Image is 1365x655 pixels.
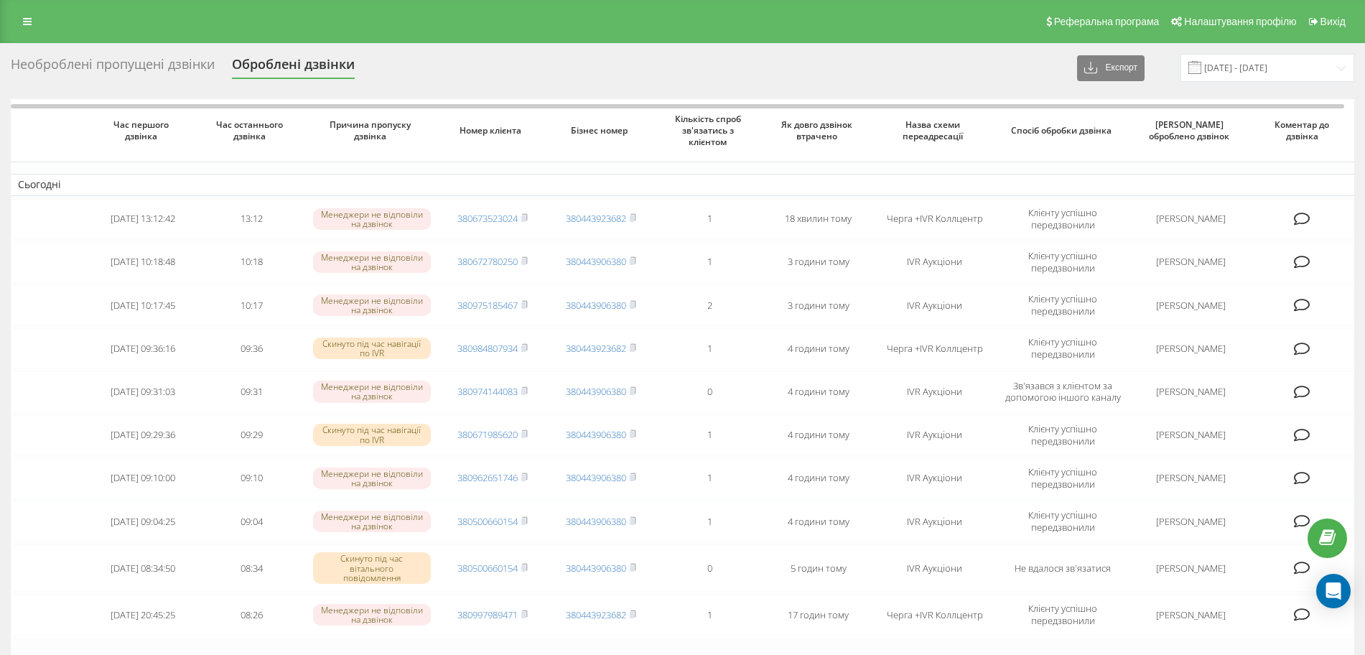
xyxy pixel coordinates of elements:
[197,371,306,412] td: 09:31
[88,328,197,368] td: [DATE] 09:36:16
[656,242,764,282] td: 1
[313,251,430,273] div: Менеджери не відповіли на дзвінок
[88,371,197,412] td: [DATE] 09:31:03
[457,515,518,528] a: 380500660154
[313,468,430,489] div: Менеджери не відповіли на дзвінок
[885,119,984,141] span: Назва схеми переадресації
[88,544,197,592] td: [DATE] 08:34:50
[566,562,626,575] a: 380443906380
[313,552,430,584] div: Скинуто під час вітального повідомлення
[1264,119,1343,141] span: Коментар до дзвінка
[1005,379,1121,404] span: Зв'язався з клієнтом за допомогою іншого каналу
[872,415,997,455] td: IVR Аукціони
[656,328,764,368] td: 1
[997,595,1129,635] td: Клієнту успішно передзвонили
[566,515,626,528] a: 380443906380
[1129,199,1253,239] td: [PERSON_NAME]
[872,595,997,635] td: Черга +IVR Коллцентр
[457,299,518,312] a: 380975185467
[197,285,306,325] td: 10:17
[313,424,430,445] div: Скинуто під час навігації по IVR
[313,208,430,230] div: Менеджери не відповіли на дзвінок
[656,595,764,635] td: 1
[997,458,1129,498] td: Клієнту успішно передзвонили
[1129,328,1253,368] td: [PERSON_NAME]
[457,212,518,225] a: 380673523024
[457,342,518,355] a: 380984807934
[997,415,1129,455] td: Клієнту успішно передзвонили
[667,113,752,147] span: Кількість спроб зв'язатись з клієнтом
[656,544,764,592] td: 0
[313,338,430,359] div: Скинуто під час навігації по IVR
[1129,285,1253,325] td: [PERSON_NAME]
[197,415,306,455] td: 09:29
[1129,595,1253,635] td: [PERSON_NAME]
[88,501,197,542] td: [DATE] 09:04:25
[197,544,306,592] td: 08:34
[197,242,306,282] td: 10:18
[997,242,1129,282] td: Клієнту успішно передзвонили
[1129,371,1253,412] td: [PERSON_NAME]
[313,604,430,626] div: Менеджери не відповіли на дзвінок
[88,415,197,455] td: [DATE] 09:29:36
[457,608,518,621] a: 380997989471
[656,501,764,542] td: 1
[1077,55,1145,81] button: Експорт
[88,458,197,498] td: [DATE] 09:10:00
[1129,415,1253,455] td: [PERSON_NAME]
[88,285,197,325] td: [DATE] 10:17:45
[764,199,872,239] td: 18 хвилин тому
[872,328,997,368] td: Черга +IVR Коллцентр
[232,57,355,79] div: Оброблені дзвінки
[101,119,185,141] span: Час першого дзвінка
[1142,119,1241,141] span: [PERSON_NAME] оброблено дзвінок
[457,428,518,441] a: 380671985620
[88,595,197,635] td: [DATE] 20:45:25
[764,242,872,282] td: 3 години тому
[1316,574,1351,608] div: Open Intercom Messenger
[1184,16,1296,27] span: Налаштування профілю
[872,242,997,282] td: IVR Аукціони
[872,371,997,412] td: IVR Аукціони
[11,57,215,79] div: Необроблені пропущені дзвінки
[656,458,764,498] td: 1
[457,255,518,268] a: 380672780250
[1015,562,1111,575] span: Не вдалося зв'язатися
[872,501,997,542] td: IVR Аукціони
[656,371,764,412] td: 0
[197,595,306,635] td: 08:26
[197,501,306,542] td: 09:04
[656,199,764,239] td: 1
[764,285,872,325] td: 3 години тому
[313,511,430,532] div: Менеджери не відповіли на дзвінок
[11,174,1354,195] td: Сьогодні
[197,458,306,498] td: 09:10
[764,501,872,542] td: 4 години тому
[764,458,872,498] td: 4 години тому
[1129,544,1253,592] td: [PERSON_NAME]
[197,199,306,239] td: 13:12
[1010,125,1116,136] span: Спосіб обробки дзвінка
[457,562,518,575] a: 380500660154
[1054,16,1160,27] span: Реферальна програма
[776,119,861,141] span: Як довго дзвінок втрачено
[1320,16,1346,27] span: Вихід
[1129,242,1253,282] td: [PERSON_NAME]
[209,119,294,141] span: Час останнього дзвінка
[566,299,626,312] a: 380443906380
[656,285,764,325] td: 2
[319,119,424,141] span: Причина пропуску дзвінка
[872,544,997,592] td: IVR Аукціони
[872,199,997,239] td: Черга +IVR Коллцентр
[566,385,626,398] a: 380443906380
[872,458,997,498] td: IVR Аукціони
[313,294,430,316] div: Менеджери не відповіли на дзвінок
[764,415,872,455] td: 4 години тому
[88,242,197,282] td: [DATE] 10:18:48
[313,381,430,402] div: Менеджери не відповіли на дзвінок
[197,328,306,368] td: 09:36
[1129,501,1253,542] td: [PERSON_NAME]
[566,471,626,484] a: 380443906380
[566,608,626,621] a: 380443923682
[457,385,518,398] a: 380974144083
